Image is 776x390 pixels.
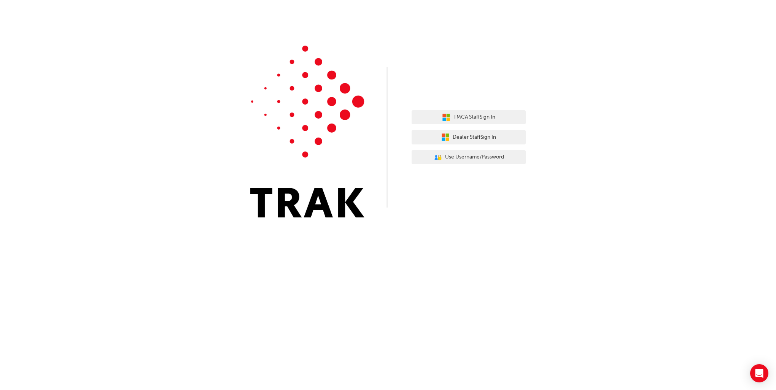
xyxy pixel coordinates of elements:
[750,364,768,382] div: Open Intercom Messenger
[445,153,504,162] span: Use Username/Password
[412,130,526,144] button: Dealer StaffSign In
[412,150,526,165] button: Use Username/Password
[453,133,496,142] span: Dealer Staff Sign In
[250,46,364,217] img: Trak
[453,113,495,122] span: TMCA Staff Sign In
[412,110,526,125] button: TMCA StaffSign In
